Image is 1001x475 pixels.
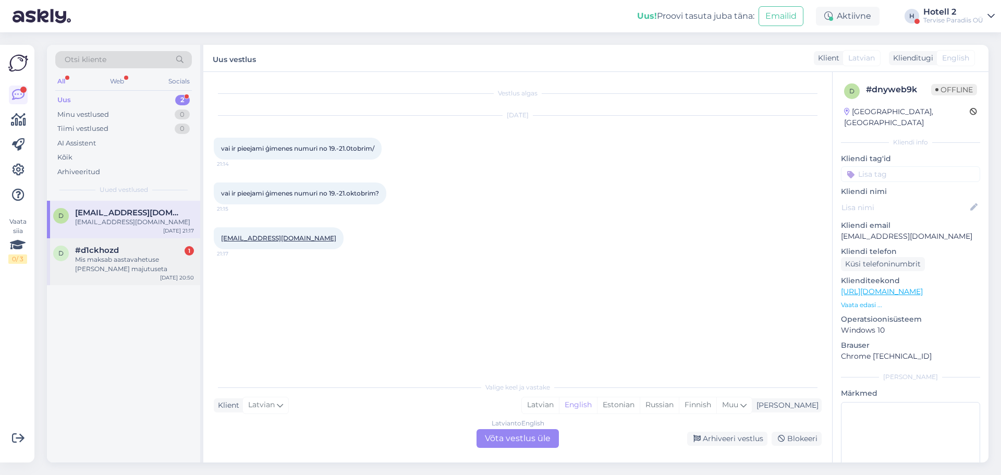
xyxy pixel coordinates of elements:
[75,208,184,217] span: dace.piroga@gmail.com
[57,95,71,105] div: Uus
[848,53,875,64] span: Latvian
[687,432,767,446] div: Arhiveeri vestlus
[57,152,72,163] div: Kõik
[57,138,96,149] div: AI Assistent
[866,83,931,96] div: # dnyweb9k
[175,95,190,105] div: 2
[841,138,980,147] div: Kliendi info
[841,351,980,362] p: Chrome [TECHNICAL_ID]
[522,397,559,413] div: Latvian
[175,109,190,120] div: 0
[57,167,100,177] div: Arhiveeritud
[841,186,980,197] p: Kliendi nimi
[905,9,919,23] div: H
[841,246,980,257] p: Kliendi telefon
[221,189,379,197] span: vai ir pieejami ģimenes numuri no 19.-21.oktobrim?
[214,89,822,98] div: Vestlus algas
[221,144,374,152] span: vai ir pieejami ģimenes numuri no 19.-21.0tobrim/
[841,340,980,351] p: Brauser
[559,397,597,413] div: English
[214,111,822,120] div: [DATE]
[814,53,839,64] div: Klient
[889,53,933,64] div: Klienditugi
[163,227,194,235] div: [DATE] 21:17
[58,249,64,257] span: d
[942,53,969,64] span: English
[841,153,980,164] p: Kliendi tag'id
[214,400,239,411] div: Klient
[841,325,980,336] p: Windows 10
[841,202,968,213] input: Lisa nimi
[597,397,640,413] div: Estonian
[75,246,119,255] span: #d1ckhozd
[841,372,980,382] div: [PERSON_NAME]
[752,400,819,411] div: [PERSON_NAME]
[57,109,109,120] div: Minu vestlused
[637,10,754,22] div: Proovi tasuta juba täna:
[217,250,256,258] span: 21:17
[841,220,980,231] p: Kliendi email
[160,274,194,282] div: [DATE] 20:50
[679,397,716,413] div: Finnish
[841,257,925,271] div: Küsi telefoninumbrit
[841,231,980,242] p: [EMAIL_ADDRESS][DOMAIN_NAME]
[55,75,67,88] div: All
[923,16,983,25] div: Tervise Paradiis OÜ
[221,234,336,242] a: [EMAIL_ADDRESS][DOMAIN_NAME]
[841,314,980,325] p: Operatsioonisüsteem
[217,205,256,213] span: 21:15
[65,54,106,65] span: Otsi kliente
[175,124,190,134] div: 0
[640,397,679,413] div: Russian
[841,166,980,182] input: Lisa tag
[58,212,64,220] span: d
[923,8,983,16] div: Hotell 2
[108,75,126,88] div: Web
[849,87,854,95] span: d
[8,254,27,264] div: 0 / 3
[57,124,108,134] div: Tiimi vestlused
[816,7,880,26] div: Aktiivne
[166,75,192,88] div: Socials
[214,383,822,392] div: Valige keel ja vastake
[8,217,27,264] div: Vaata siia
[217,160,256,168] span: 21:14
[844,106,970,128] div: [GEOGRAPHIC_DATA], [GEOGRAPHIC_DATA]
[841,275,980,286] p: Klienditeekond
[841,300,980,310] p: Vaata edasi ...
[100,185,148,194] span: Uued vestlused
[722,400,738,409] span: Muu
[75,217,194,227] div: [EMAIL_ADDRESS][DOMAIN_NAME]
[759,6,803,26] button: Emailid
[185,246,194,255] div: 1
[923,8,995,25] a: Hotell 2Tervise Paradiis OÜ
[492,419,544,428] div: Latvian to English
[841,388,980,399] p: Märkmed
[477,429,559,448] div: Võta vestlus üle
[772,432,822,446] div: Blokeeri
[8,53,28,73] img: Askly Logo
[75,255,194,274] div: Mis maksab aastavahetuse [PERSON_NAME] majutuseta
[841,287,923,296] a: [URL][DOMAIN_NAME]
[213,51,256,65] label: Uus vestlus
[637,11,657,21] b: Uus!
[931,84,977,95] span: Offline
[248,399,275,411] span: Latvian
